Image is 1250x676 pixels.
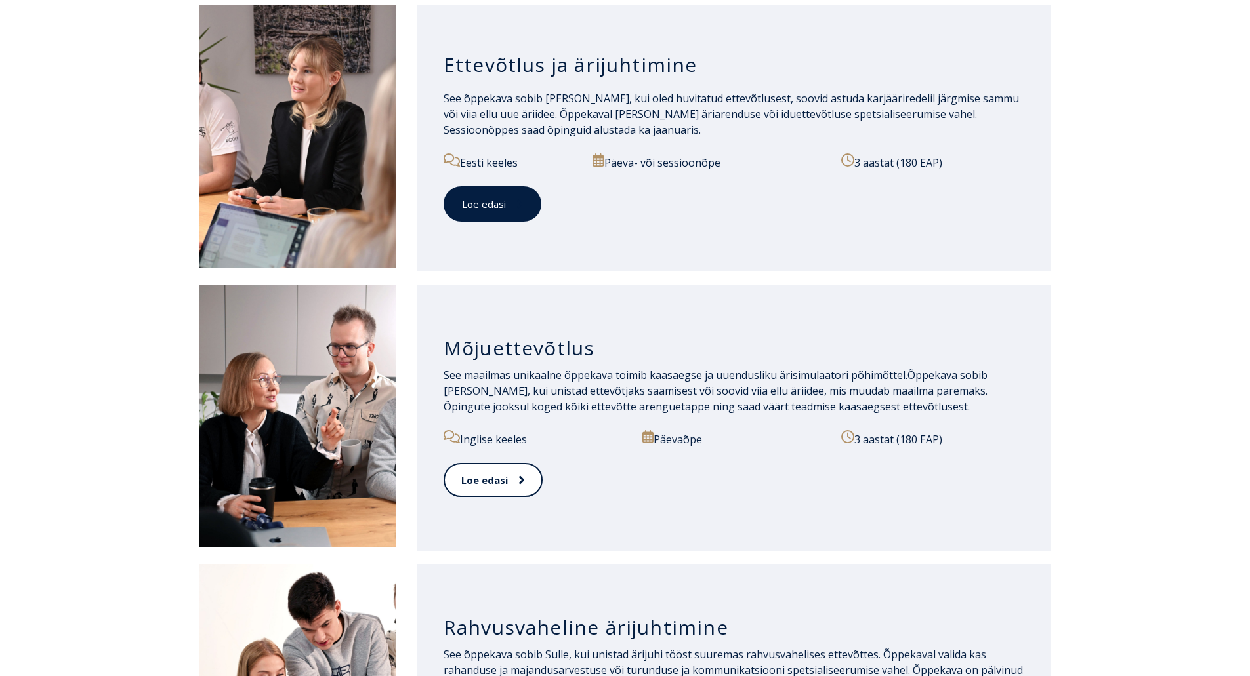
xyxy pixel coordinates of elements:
[444,52,1026,77] h3: Ettevõtlus ja ärijuhtimine
[444,368,988,414] span: Õppekava sobib [PERSON_NAME], kui unistad ettevõtjaks saamisest või soovid viia ellu äriidee, mis...
[444,430,627,447] p: Inglise keeles
[199,5,396,268] img: Ettevõtlus ja ärijuhtimine
[841,430,1012,447] p: 3 aastat (180 EAP)
[444,368,907,382] span: See maailmas unikaalne õppekava toimib kaasaegse ja uuendusliku ärisimulaatori põhimõttel.
[593,153,826,170] p: Päeva- või sessioonõpe
[444,186,541,222] a: Loe edasi
[444,615,1026,640] h3: Rahvusvaheline ärijuhtimine
[444,463,543,498] a: Loe edasi
[841,153,1025,170] p: 3 aastat (180 EAP)
[444,91,1019,137] span: See õppekava sobib [PERSON_NAME], kui oled huvitatud ettevõtlusest, soovid astuda karjääriredelil...
[199,285,396,547] img: Mõjuettevõtlus
[444,153,578,170] p: Eesti keeles
[642,430,826,447] p: Päevaõpe
[444,336,1026,361] h3: Mõjuettevõtlus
